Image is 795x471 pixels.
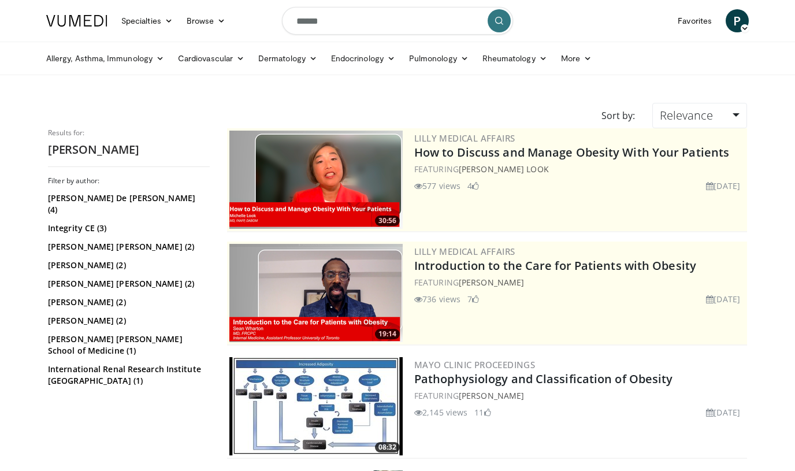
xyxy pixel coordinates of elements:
[414,132,515,144] a: Lilly Medical Affairs
[48,278,207,290] a: [PERSON_NAME] [PERSON_NAME] (2)
[375,329,400,339] span: 19:14
[660,107,713,123] span: Relevance
[671,9,719,32] a: Favorites
[593,103,644,128] div: Sort by:
[48,315,207,327] a: [PERSON_NAME] (2)
[414,258,696,273] a: Introduction to the Care for Patients with Obesity
[414,371,673,387] a: Pathophysiology and Classification of Obesity
[114,9,180,32] a: Specialties
[48,192,207,216] a: [PERSON_NAME] De [PERSON_NAME] (4)
[48,296,207,308] a: [PERSON_NAME] (2)
[467,293,479,305] li: 7
[402,47,475,70] a: Pulmonology
[48,333,207,357] a: [PERSON_NAME] [PERSON_NAME] School of Medicine (1)
[414,390,745,402] div: FEATURING
[414,293,460,305] li: 736 views
[467,180,479,192] li: 4
[706,180,740,192] li: [DATE]
[652,103,747,128] a: Relevance
[46,15,107,27] img: VuMedi Logo
[474,406,491,418] li: 11
[229,131,403,229] a: 30:56
[375,442,400,453] span: 08:32
[48,259,207,271] a: [PERSON_NAME] (2)
[48,142,210,157] h2: [PERSON_NAME]
[414,144,729,160] a: How to Discuss and Manage Obesity With Your Patients
[414,406,467,418] li: 2,145 views
[48,241,207,253] a: [PERSON_NAME] [PERSON_NAME] (2)
[229,357,403,455] img: e79ca36c-675f-47ba-8199-2a99cab330dd.300x170_q85_crop-smart_upscale.jpg
[706,406,740,418] li: [DATE]
[414,163,745,175] div: FEATURING
[171,47,251,70] a: Cardiovascular
[229,244,403,342] img: acc2e291-ced4-4dd5-b17b-d06994da28f3.png.300x170_q85_crop-smart_upscale.png
[726,9,749,32] a: P
[282,7,513,35] input: Search topics, interventions
[180,9,233,32] a: Browse
[48,176,210,186] h3: Filter by author:
[229,131,403,229] img: c98a6a29-1ea0-4bd5-8cf5-4d1e188984a7.png.300x170_q85_crop-smart_upscale.png
[459,277,524,288] a: [PERSON_NAME]
[475,47,554,70] a: Rheumatology
[706,293,740,305] li: [DATE]
[251,47,324,70] a: Dermatology
[48,364,207,387] a: International Renal Research Institute [GEOGRAPHIC_DATA] (1)
[39,47,171,70] a: Allergy, Asthma, Immunology
[459,390,524,401] a: [PERSON_NAME]
[459,164,549,175] a: [PERSON_NAME] Look
[554,47,599,70] a: More
[375,216,400,226] span: 30:56
[48,128,210,138] p: Results for:
[324,47,402,70] a: Endocrinology
[48,222,207,234] a: Integrity CE (3)
[414,276,745,288] div: FEATURING
[229,244,403,342] a: 19:14
[414,359,535,370] a: Mayo Clinic Proceedings
[229,357,403,455] a: 08:32
[414,180,460,192] li: 577 views
[414,246,515,257] a: Lilly Medical Affairs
